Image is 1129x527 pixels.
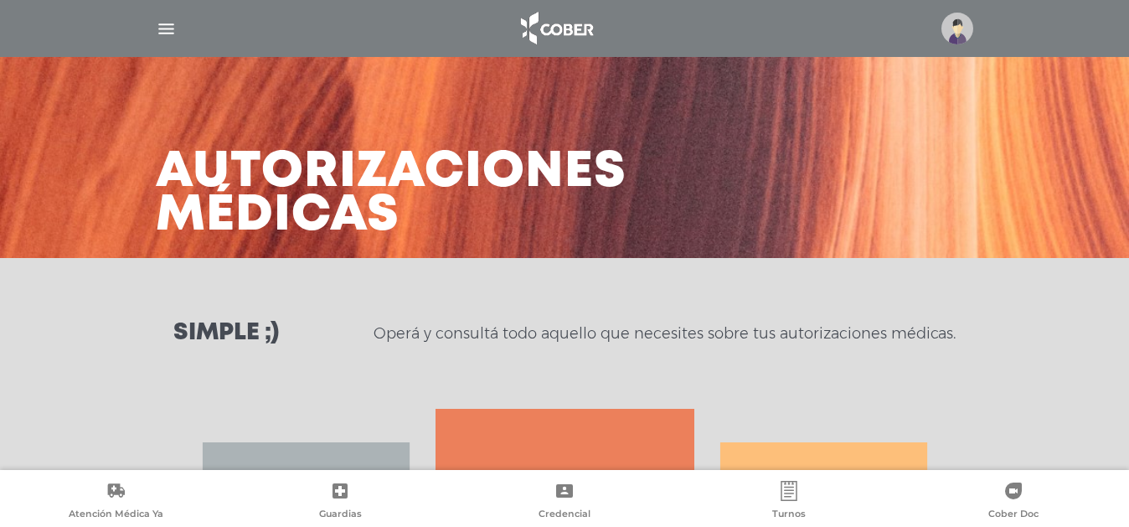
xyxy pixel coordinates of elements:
[772,508,806,523] span: Turnos
[3,481,228,524] a: Atención Médica Ya
[512,8,600,49] img: logo_cober_home-white.png
[228,481,452,524] a: Guardias
[156,151,626,238] h3: Autorizaciones médicas
[374,323,956,344] p: Operá y consultá todo aquello que necesites sobre tus autorizaciones médicas.
[319,508,362,523] span: Guardias
[452,481,677,524] a: Credencial
[901,481,1126,524] a: Cober Doc
[677,481,901,524] a: Turnos
[69,508,163,523] span: Atención Médica Ya
[156,18,177,39] img: Cober_menu-lines-white.svg
[941,13,973,44] img: profile-placeholder.svg
[539,508,590,523] span: Credencial
[173,322,279,345] h3: Simple ;)
[988,508,1039,523] span: Cober Doc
